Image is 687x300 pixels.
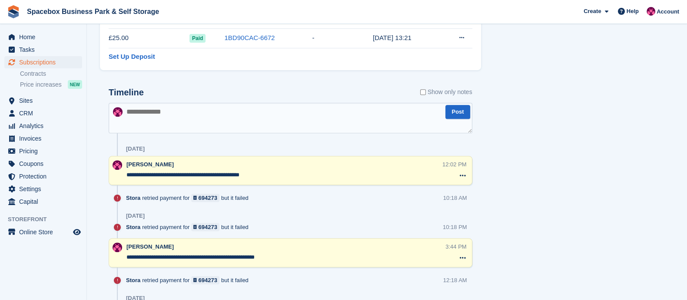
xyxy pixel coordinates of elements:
[443,223,467,231] div: 10:18 PM
[4,44,82,56] a: menu
[19,158,71,170] span: Coupons
[199,223,217,231] div: 694273
[445,105,470,119] button: Post
[420,88,472,97] label: Show only notes
[191,223,219,231] a: 694273
[4,132,82,145] a: menu
[19,226,71,238] span: Online Store
[126,194,140,202] span: Stora
[657,7,679,16] span: Account
[19,183,71,195] span: Settings
[126,243,174,250] span: [PERSON_NAME]
[312,28,372,48] td: -
[126,223,140,231] span: Stora
[126,161,174,168] span: [PERSON_NAME]
[224,34,275,41] a: 1BD90CAC-6672
[19,170,71,182] span: Protection
[113,243,122,252] img: Avishka Chauhan
[4,196,82,208] a: menu
[23,4,163,19] a: Spacebox Business Park & Self Storage
[199,194,217,202] div: 694273
[4,107,82,119] a: menu
[19,107,71,119] span: CRM
[126,194,253,202] div: retried payment for but it failed
[20,80,82,89] a: Price increases NEW
[4,170,82,182] a: menu
[4,120,82,132] a: menu
[647,7,655,16] img: Avishka Chauhan
[420,88,426,97] input: Show only notes
[109,52,155,62] a: Set Up Deposit
[126,212,145,219] div: [DATE]
[189,34,206,43] span: Paid
[19,196,71,208] span: Capital
[8,215,86,224] span: Storefront
[109,88,144,98] h2: Timeline
[4,56,82,68] a: menu
[442,160,467,169] div: 12:02 PM
[4,145,82,157] a: menu
[373,34,412,41] time: 2025-06-15 12:21:19 UTC
[584,7,601,16] span: Create
[113,107,123,117] img: Avishka Chauhan
[126,145,145,152] div: [DATE]
[68,80,82,89] div: NEW
[4,31,82,43] a: menu
[19,94,71,107] span: Sites
[191,276,219,284] a: 694273
[19,145,71,157] span: Pricing
[4,94,82,107] a: menu
[19,132,71,145] span: Invoices
[4,226,82,238] a: menu
[126,276,253,284] div: retried payment for but it failed
[199,276,217,284] div: 694273
[72,227,82,237] a: Preview store
[20,81,62,89] span: Price increases
[443,194,467,202] div: 10:18 AM
[7,5,20,18] img: stora-icon-8386f47178a22dfd0bd8f6a31ec36ba5ce8667c1dd55bd0f319d3a0aa187defe.svg
[109,28,189,48] td: £25.00
[445,243,466,251] div: 3:44 PM
[4,158,82,170] a: menu
[191,194,219,202] a: 694273
[627,7,639,16] span: Help
[4,183,82,195] a: menu
[20,70,82,78] a: Contracts
[113,160,122,170] img: Avishka Chauhan
[443,276,467,284] div: 12:18 AM
[19,56,71,68] span: Subscriptions
[19,31,71,43] span: Home
[19,120,71,132] span: Analytics
[126,223,253,231] div: retried payment for but it failed
[126,276,140,284] span: Stora
[19,44,71,56] span: Tasks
